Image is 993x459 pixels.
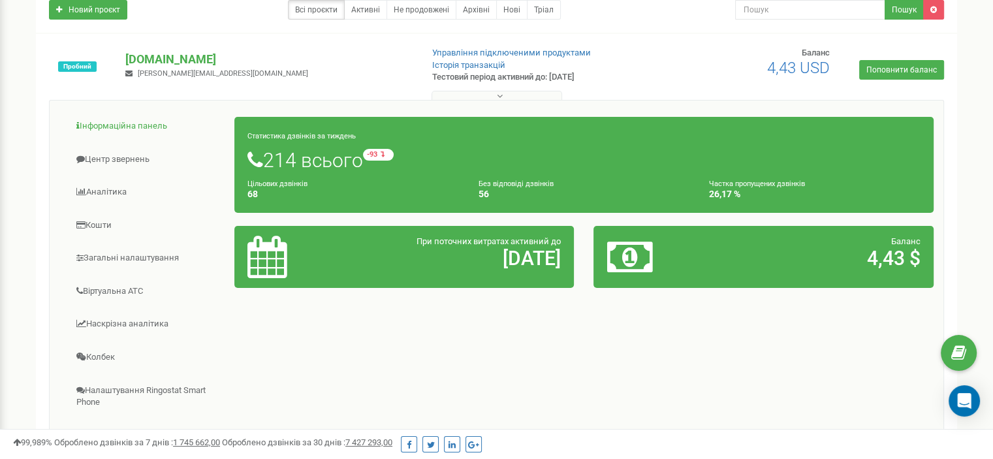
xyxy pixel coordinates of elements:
div: Open Intercom Messenger [949,385,980,417]
span: При поточних витратах активний до [417,236,561,246]
span: 4,43 USD [767,59,830,77]
h4: 56 [479,189,690,199]
h4: 68 [247,189,459,199]
p: Тестовий період активний до: [DATE] [432,71,641,84]
a: Кошти [59,210,235,242]
span: Пробний [58,61,97,72]
h2: [DATE] [358,247,561,269]
span: Оброблено дзвінків за 30 днів : [222,437,392,447]
span: Баланс [891,236,921,246]
span: Баланс [802,48,830,57]
h2: 4,43 $ [718,247,921,269]
span: [PERSON_NAME][EMAIL_ADDRESS][DOMAIN_NAME] [138,69,308,78]
a: Інтеграція [59,420,235,452]
small: -93 [363,149,394,161]
p: [DOMAIN_NAME] [125,51,411,68]
h4: 26,17 % [709,189,921,199]
small: Цільових дзвінків [247,180,307,188]
u: 7 427 293,00 [345,437,392,447]
a: Загальні налаштування [59,242,235,274]
small: Без відповіді дзвінків [479,180,554,188]
a: Наскрізна аналітика [59,308,235,340]
a: Управління підключеними продуктами [432,48,591,57]
h1: 214 всього [247,149,921,171]
small: Статистика дзвінків за тиждень [247,132,356,140]
a: Історія транзакцій [432,60,505,70]
a: Налаштування Ringostat Smart Phone [59,375,235,419]
small: Частка пропущених дзвінків [709,180,805,188]
a: Віртуальна АТС [59,276,235,308]
a: Аналiтика [59,176,235,208]
a: Інформаційна панель [59,110,235,142]
u: 1 745 662,00 [173,437,220,447]
a: Колбек [59,341,235,373]
a: Поповнити баланс [859,60,944,80]
span: Оброблено дзвінків за 7 днів : [54,437,220,447]
a: Центр звернень [59,144,235,176]
span: 99,989% [13,437,52,447]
